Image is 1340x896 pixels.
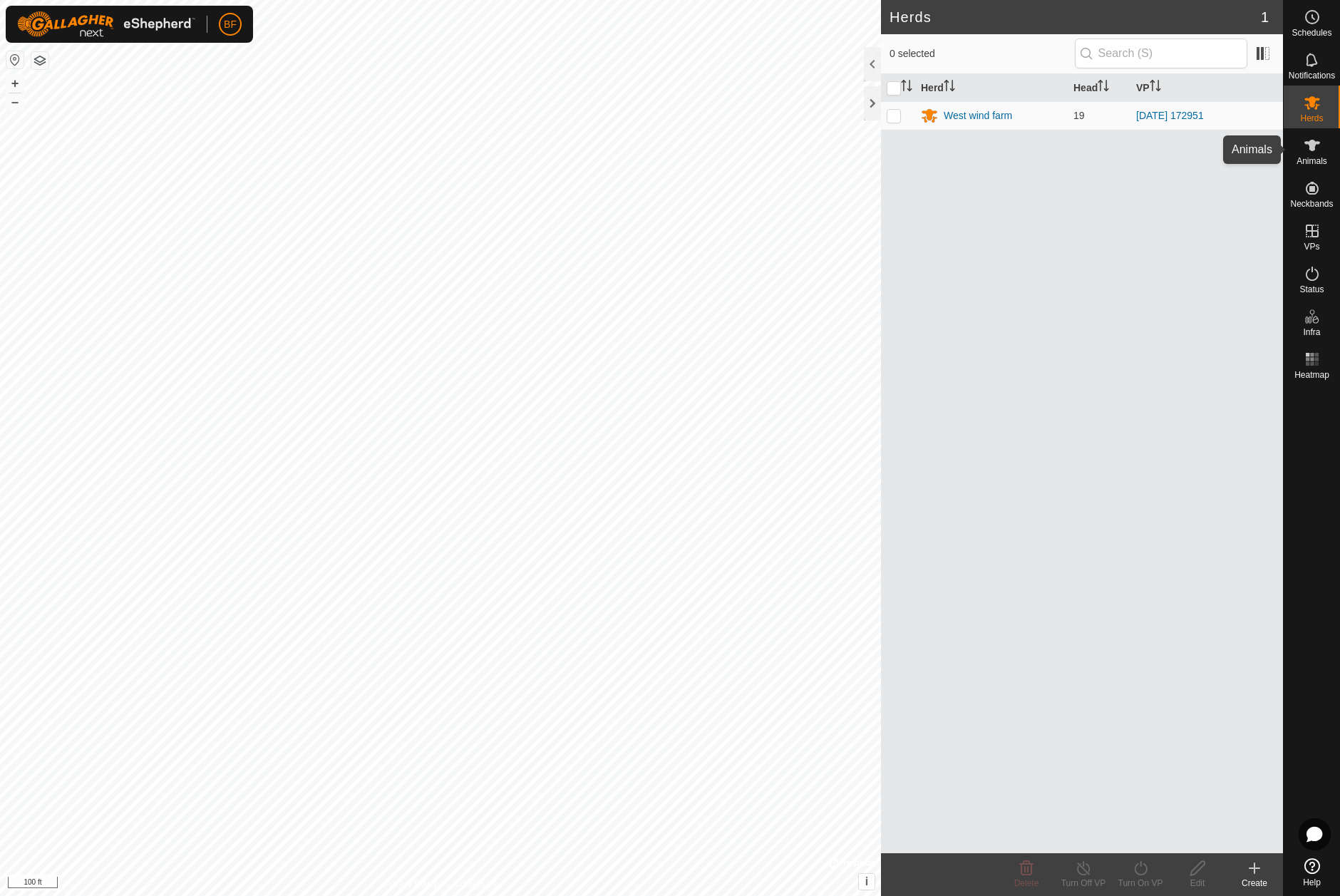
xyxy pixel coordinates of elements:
a: [DATE] 172951 [1136,110,1204,121]
th: VP [1130,74,1283,102]
p-sorticon: Activate to sort [901,82,912,93]
button: i [859,874,875,890]
span: i [865,875,868,887]
span: 19 [1073,110,1085,121]
div: Turn Off VP [1055,877,1112,890]
span: Infra [1303,328,1320,336]
span: 1 [1261,6,1269,28]
p-sorticon: Activate to sort [944,82,955,93]
span: Help [1303,878,1321,887]
span: Herds [1300,114,1323,123]
th: Herd [915,74,1068,102]
div: West wind farm [944,108,1012,123]
th: Head [1068,74,1130,102]
p-sorticon: Activate to sort [1150,82,1161,93]
h2: Herds [890,9,1261,26]
span: Schedules [1292,29,1331,37]
div: Edit [1169,877,1226,890]
span: VPs [1304,242,1319,251]
span: Animals [1297,157,1327,165]
button: + [6,75,24,92]
a: Contact Us [455,877,497,890]
p-sorticon: Activate to sort [1098,82,1109,93]
span: Heatmap [1294,371,1329,379]
span: Status [1299,285,1324,294]
img: Gallagher Logo [17,11,195,37]
span: Notifications [1289,71,1335,80]
span: Delete [1014,878,1039,888]
span: 0 selected [890,46,1075,61]
a: Privacy Policy [384,877,438,890]
span: BF [224,17,237,32]
button: – [6,93,24,110]
a: Help [1284,853,1340,892]
div: Turn On VP [1112,877,1169,890]
button: Map Layers [31,52,48,69]
button: Reset Map [6,51,24,68]
input: Search (S) [1075,38,1247,68]
span: Neckbands [1290,200,1333,208]
div: Create [1226,877,1283,890]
